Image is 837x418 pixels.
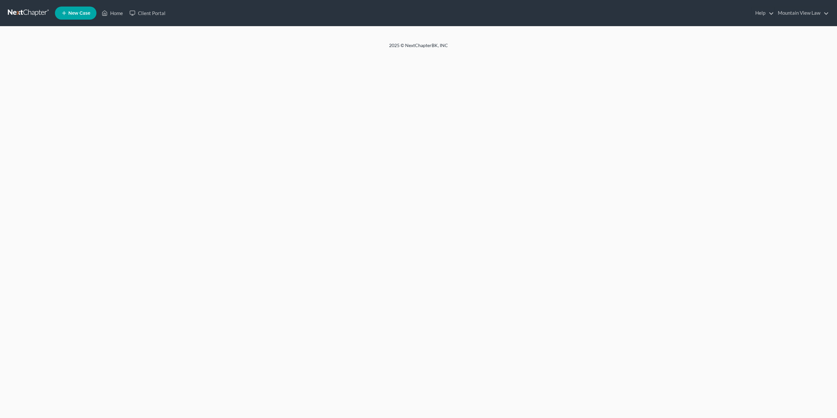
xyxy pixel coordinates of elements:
[775,7,829,19] a: Mountain View Law
[55,7,96,20] new-legal-case-button: New Case
[126,7,169,19] a: Client Portal
[232,42,605,54] div: 2025 © NextChapterBK, INC
[98,7,126,19] a: Home
[752,7,774,19] a: Help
